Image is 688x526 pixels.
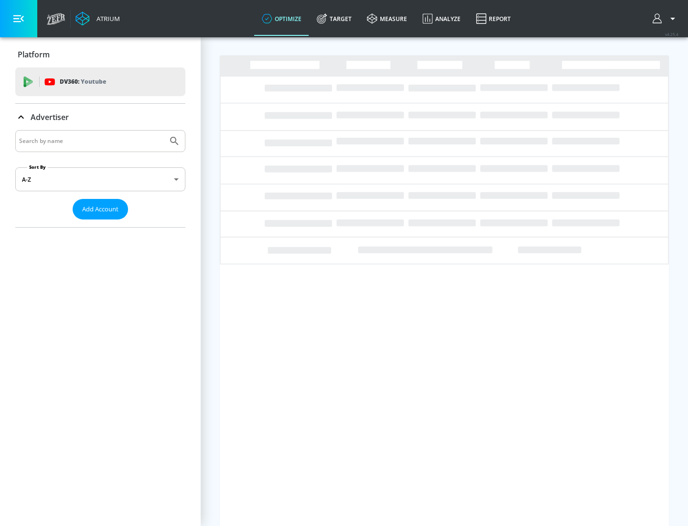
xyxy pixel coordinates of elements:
a: Analyze [415,1,468,36]
p: Platform [18,49,50,60]
p: Advertiser [31,112,69,122]
p: Youtube [81,77,106,87]
nav: list of Advertiser [15,219,185,227]
div: Advertiser [15,104,185,131]
input: Search by name [19,135,164,147]
a: optimize [254,1,309,36]
a: Target [309,1,359,36]
span: v 4.25.4 [665,32,678,37]
button: Add Account [73,199,128,219]
a: Atrium [75,11,120,26]
span: Add Account [82,204,118,215]
div: A-Z [15,167,185,191]
div: Advertiser [15,130,185,227]
div: Platform [15,41,185,68]
label: Sort By [27,164,48,170]
a: Report [468,1,518,36]
div: DV360: Youtube [15,67,185,96]
p: DV360: [60,77,106,87]
div: Atrium [93,14,120,23]
a: measure [359,1,415,36]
